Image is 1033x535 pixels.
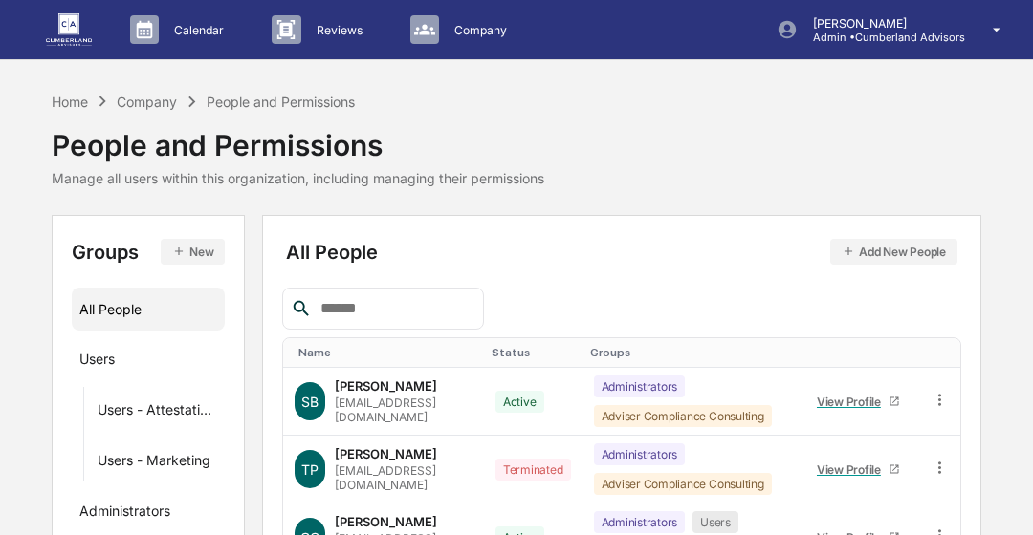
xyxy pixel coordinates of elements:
[972,472,1023,524] iframe: Open customer support
[301,394,319,410] span: SB
[298,346,476,359] div: Toggle SortBy
[798,31,965,44] p: Admin • Cumberland Advisors
[934,346,953,359] div: Toggle SortBy
[590,346,790,359] div: Toggle SortBy
[335,378,437,394] div: [PERSON_NAME]
[817,462,889,477] div: View Profile
[52,170,544,186] div: Manage all users within this organization, including managing their permissions
[594,443,686,465] div: Administrators
[301,461,319,478] span: TP
[495,459,571,481] div: Terminated
[808,455,908,484] a: View Profile
[72,239,225,265] div: Groups
[52,113,544,162] div: People and Permissions
[830,239,957,265] button: Add New People
[594,473,772,495] div: Adviser Compliance Consulting
[335,463,473,492] div: [EMAIL_ADDRESS][DOMAIN_NAME]
[594,375,686,397] div: Administrators
[207,94,355,110] div: People and Permissions
[492,346,575,359] div: Toggle SortBy
[439,23,516,37] p: Company
[817,395,889,409] div: View Profile
[79,503,170,525] div: Administrators
[335,446,437,461] div: [PERSON_NAME]
[286,239,957,265] div: All People
[798,16,965,31] p: [PERSON_NAME]
[808,387,908,417] a: View Profile
[804,346,912,359] div: Toggle SortBy
[98,452,210,475] div: Users - Marketing
[98,401,217,424] div: Users - Attestations & Reporting
[79,293,217,325] div: All People
[79,351,115,374] div: Users
[495,391,544,413] div: Active
[117,94,177,110] div: Company
[335,514,437,529] div: [PERSON_NAME]
[335,396,473,424] div: [EMAIL_ADDRESS][DOMAIN_NAME]
[159,23,233,37] p: Calendar
[692,511,738,533] div: Users
[594,511,686,533] div: Administrators
[301,23,372,37] p: Reviews
[161,239,225,265] button: New
[46,13,92,45] img: logo
[594,405,772,427] div: Adviser Compliance Consulting
[52,94,88,110] div: Home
